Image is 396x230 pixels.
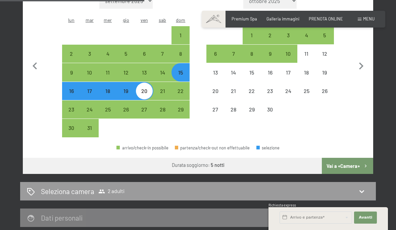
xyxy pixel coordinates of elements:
div: 5 [117,51,134,68]
div: arrivo/check-in possibile [117,100,135,119]
div: 15 [172,70,189,87]
span: 2 adulti [98,188,125,195]
div: arrivo/check-in possibile [135,82,153,100]
div: arrivo/check-in possibile [279,26,297,44]
div: Fri Mar 27 2026 [135,100,153,119]
div: arrivo/check-in possibile [171,100,190,119]
div: 11 [99,70,116,87]
div: arrivo/check-in possibile [279,45,297,63]
div: Thu Mar 12 2026 [117,63,135,81]
div: 20 [136,88,153,105]
div: Sun Mar 01 2026 [171,26,190,44]
div: 25 [99,107,116,124]
div: 18 [298,70,315,87]
div: arrivo/check-in possibile [117,82,135,100]
div: Mon Apr 06 2026 [206,45,225,63]
div: Fri Mar 06 2026 [135,45,153,63]
div: 1 [243,33,260,49]
div: 23 [261,88,278,105]
div: Sat Mar 07 2026 [153,45,171,63]
div: Sat Apr 18 2026 [297,63,315,81]
div: 14 [154,70,171,87]
div: arrivo/check-in possibile [315,26,334,44]
div: 12 [316,51,333,68]
div: arrivo/check-in possibile [116,146,168,150]
span: Premium Spa [232,16,257,21]
abbr: lunedì [68,17,75,23]
div: Thu Mar 19 2026 [117,82,135,100]
div: arrivo/check-in possibile [171,63,190,81]
abbr: domenica [176,17,185,23]
div: arrivo/check-in possibile [81,119,99,137]
div: 26 [316,88,333,105]
div: arrivo/check-in non effettuabile [261,100,279,119]
div: arrivo/check-in possibile [99,100,117,119]
div: Sat Apr 25 2026 [297,82,315,100]
div: Mon Apr 13 2026 [206,63,225,81]
div: Thu Mar 26 2026 [117,100,135,119]
div: Wed Mar 04 2026 [99,45,117,63]
div: Tue Apr 21 2026 [225,82,243,100]
div: Mon Apr 27 2026 [206,100,225,119]
div: Fri Mar 20 2026 [135,82,153,100]
div: arrivo/check-in non effettuabile [297,63,315,81]
div: Mon Apr 20 2026 [206,82,225,100]
div: arrivo/check-in possibile [261,26,279,44]
div: arrivo/check-in possibile [206,45,225,63]
button: Vai a «Camera» [322,158,373,174]
div: arrivo/check-in non effettuabile [225,100,243,119]
div: Thu Apr 02 2026 [261,26,279,44]
div: 16 [63,88,80,105]
abbr: giovedì [123,17,129,23]
div: Tue Mar 24 2026 [81,100,99,119]
div: arrivo/check-in possibile [99,63,117,81]
div: arrivo/check-in possibile [81,63,99,81]
div: Fri Apr 17 2026 [279,63,297,81]
div: Tue Apr 28 2026 [225,100,243,119]
div: arrivo/check-in possibile [117,63,135,81]
div: arrivo/check-in possibile [171,82,190,100]
div: Sat Mar 28 2026 [153,100,171,119]
a: PRENOTA ONLINE [309,16,343,21]
div: 19 [117,88,134,105]
div: arrivo/check-in possibile [153,45,171,63]
div: Tue Mar 17 2026 [81,82,99,100]
div: Sun Apr 26 2026 [315,82,334,100]
div: 26 [117,107,134,124]
div: Tue Apr 14 2026 [225,63,243,81]
div: 13 [207,70,224,87]
div: 4 [298,33,315,49]
div: 6 [136,51,153,68]
div: arrivo/check-in possibile [62,45,80,63]
div: 8 [172,51,189,68]
div: Wed Apr 01 2026 [243,26,261,44]
div: arrivo/check-in non effettuabile [225,63,243,81]
div: 24 [280,88,297,105]
div: arrivo/check-in non effettuabile [206,82,225,100]
div: arrivo/check-in non effettuabile [315,82,334,100]
div: 2 [63,51,80,68]
div: 27 [136,107,153,124]
button: Avanti [354,212,377,224]
div: 29 [243,107,260,124]
a: Galleria immagini [266,16,299,21]
abbr: sabato [159,17,166,23]
div: Fri Apr 24 2026 [279,82,297,100]
div: arrivo/check-in possibile [261,45,279,63]
div: arrivo/check-in non effettuabile [261,82,279,100]
div: arrivo/check-in possibile [62,63,80,81]
h2: Seleziona camera [41,186,94,196]
div: arrivo/check-in possibile [135,45,153,63]
div: Mon Mar 09 2026 [62,63,80,81]
div: 13 [136,70,153,87]
div: arrivo/check-in possibile [62,82,80,100]
div: 19 [316,70,333,87]
div: arrivo/check-in possibile [99,82,117,100]
div: Tue Mar 03 2026 [81,45,99,63]
div: arrivo/check-in possibile [153,100,171,119]
div: Fri Mar 13 2026 [135,63,153,81]
div: 22 [243,88,260,105]
div: 3 [280,33,297,49]
div: arrivo/check-in possibile [62,100,80,119]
